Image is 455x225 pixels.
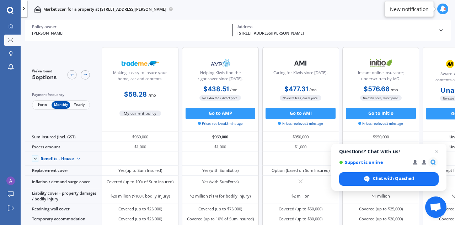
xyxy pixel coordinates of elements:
[25,142,102,152] div: Excess amount
[124,90,147,99] b: $58.28
[278,121,323,126] span: Prices retrieved 3 mins ago
[111,193,170,199] div: $20 million ($100K bodily injury)
[118,168,162,173] div: Yes (up to Sum Insured)
[107,179,173,185] div: Covered (up to 10% of Sum Insured)
[32,30,228,36] div: [PERSON_NAME]
[237,30,434,36] div: [STREET_ADDRESS][PERSON_NAME]
[342,142,419,152] div: $1,150
[119,111,161,116] span: My current policy
[186,108,256,119] button: Go to AMP
[262,142,339,152] div: $1,000
[339,160,408,165] span: Support is online
[364,85,390,93] b: $576.66
[347,70,414,84] div: Instant online insurance; underwritten by IAG.
[149,92,156,98] span: / mo
[25,204,102,214] div: Retaining wall cover
[339,149,439,154] span: Questions? Chat with us!
[52,101,70,109] span: Monthly
[118,216,162,222] div: Covered (up to $25,000)
[342,132,419,142] div: $950,000
[390,5,429,12] div: New notification
[202,56,239,70] img: AMP.webp
[291,193,310,199] div: $2 million
[273,70,328,84] div: Caring for Kiwis since [DATE].
[43,6,166,12] p: Market Scan for a property at [STREET_ADDRESS][PERSON_NAME]
[25,214,102,224] div: Temporary accommodation
[182,142,259,152] div: $1,000
[360,95,402,101] span: No extra fees, direct price.
[203,85,229,93] b: $438.51
[34,6,41,12] img: home-and-contents.b802091223b8502ef2dd.svg
[359,206,403,212] div: Covered (up to $25,000)
[32,69,57,74] span: We've found
[70,101,89,109] span: Yearly
[282,56,320,70] img: AMI-text-1.webp
[262,132,339,142] div: $950,000
[32,73,57,81] span: 5 options
[32,92,90,98] div: Payment frequency
[25,176,102,188] div: Inflation / demand surge cover
[102,132,178,142] div: $950,000
[118,206,162,212] div: Covered (up to $25,000)
[74,154,83,163] img: Benefit content down
[187,70,254,84] div: Helping Kiwis find the right cover since [DATE].
[187,216,254,222] div: Covered (up to 10% of Sum Insured)
[41,156,74,161] div: Benefits - House
[25,132,102,142] div: Sum insured (incl. GST)
[198,206,242,212] div: Covered (up to $75,000)
[25,188,102,204] div: Liability cover - property damages / bodily injury
[6,177,15,185] img: ACg8ocJATrMGOrtgQZwXNgf3rwwMTrq2KNdkP3aUa6hcTVYhX6sy1_s=s96-c
[230,87,237,92] span: / mo
[237,24,434,29] div: Address
[122,56,159,70] img: Trademe.webp
[279,216,322,222] div: Covered (up to $30,000)
[182,132,259,142] div: $969,000
[279,206,322,212] div: Covered (up to $50,000)
[33,101,52,109] span: Fortn
[339,172,439,186] span: Chat with Quashed
[284,85,308,93] b: $477.31
[202,168,239,173] div: Yes (with SumExtra)
[198,121,243,126] span: Prices retrieved 3 mins ago
[372,193,390,199] div: $1 million
[272,168,330,173] div: Option (based on Sum Insured)
[362,56,400,70] img: Initio.webp
[202,179,239,185] div: Yes (with SumExtra)
[102,142,178,152] div: $1,000
[107,70,173,84] div: Making it easy to insure your home, car and contents.
[358,121,403,126] span: Prices retrieved 3 mins ago
[190,193,251,199] div: $2 million ($1M for bodily injury)
[25,166,102,176] div: Replacement cover
[391,87,398,92] span: / mo
[359,216,403,222] div: Covered (up to $20,000)
[425,196,446,218] a: Open chat
[309,87,317,92] span: / mo
[32,24,228,29] div: Policy owner
[199,95,241,101] span: No extra fees, direct price.
[373,175,414,182] span: Chat with Quashed
[346,108,416,119] button: Go to Initio
[266,108,336,119] button: Go to AMI
[280,95,321,101] span: No extra fees, direct price.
